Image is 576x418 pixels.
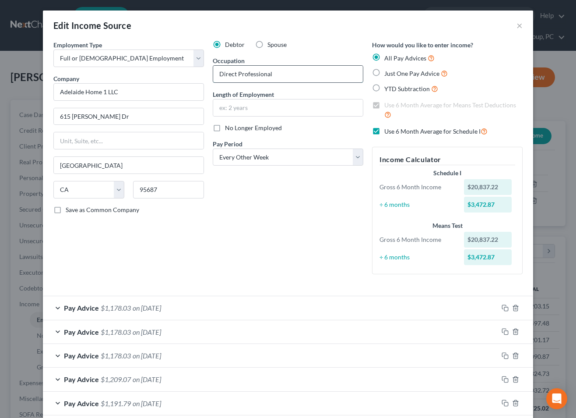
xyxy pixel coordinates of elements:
[267,41,287,48] span: Spouse
[66,206,139,213] span: Save as Common Company
[53,19,131,32] div: Edit Income Source
[375,253,460,262] div: ÷ 6 months
[213,56,245,65] label: Occupation
[379,221,515,230] div: Means Test
[101,399,131,407] span: $1,191.79
[384,54,426,62] span: All Pay Advices
[464,249,512,265] div: $3,472.87
[213,140,242,148] span: Pay Period
[213,90,274,99] label: Length of Employment
[133,375,161,383] span: on [DATE]
[64,328,99,336] span: Pay Advice
[546,388,567,409] div: Open Intercom Messenger
[464,197,512,213] div: $3,472.87
[53,75,79,82] span: Company
[64,351,99,360] span: Pay Advice
[133,328,161,336] span: on [DATE]
[516,20,523,31] button: ×
[464,179,512,195] div: $20,837.22
[379,169,515,177] div: Schedule I
[64,304,99,312] span: Pay Advice
[384,85,430,92] span: YTD Subtraction
[101,351,131,360] span: $1,178.03
[54,108,204,125] input: Enter address...
[133,304,161,312] span: on [DATE]
[375,200,460,209] div: ÷ 6 months
[133,181,204,198] input: Enter zip...
[53,83,204,101] input: Search company by name...
[384,128,481,135] span: Use 6 Month Average for Schedule I
[213,66,363,82] input: --
[101,328,131,336] span: $1,178.03
[372,40,473,50] label: How would you like to enter income?
[101,304,131,312] span: $1,178.03
[375,235,460,244] div: Gross 6 Month Income
[225,124,282,131] span: No Longer Employed
[384,70,439,77] span: Just One Pay Advice
[53,41,102,49] span: Employment Type
[64,375,99,383] span: Pay Advice
[375,183,460,191] div: Gross 6 Month Income
[464,232,512,248] div: $20,837.22
[54,157,204,174] input: Enter city...
[133,399,161,407] span: on [DATE]
[379,154,515,165] h5: Income Calculator
[133,351,161,360] span: on [DATE]
[54,132,204,149] input: Unit, Suite, etc...
[225,41,245,48] span: Debtor
[384,101,516,109] span: Use 6 Month Average for Means Test Deductions
[101,375,131,383] span: $1,209.07
[213,99,363,116] input: ex: 2 years
[64,399,99,407] span: Pay Advice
